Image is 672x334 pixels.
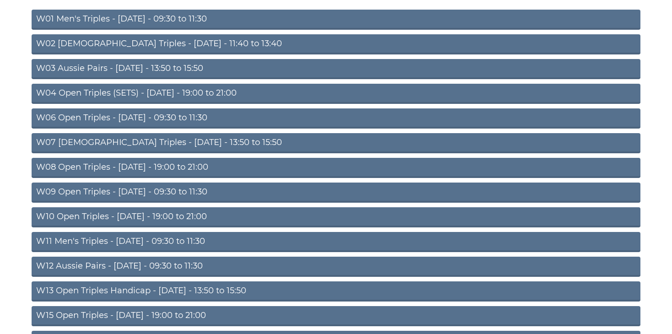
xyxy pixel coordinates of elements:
[32,306,640,326] a: W15 Open Triples - [DATE] - 19:00 to 21:00
[32,257,640,277] a: W12 Aussie Pairs - [DATE] - 09:30 to 11:30
[32,133,640,153] a: W07 [DEMOGRAPHIC_DATA] Triples - [DATE] - 13:50 to 15:50
[32,207,640,227] a: W10 Open Triples - [DATE] - 19:00 to 21:00
[32,232,640,252] a: W11 Men's Triples - [DATE] - 09:30 to 11:30
[32,10,640,30] a: W01 Men's Triples - [DATE] - 09:30 to 11:30
[32,108,640,129] a: W06 Open Triples - [DATE] - 09:30 to 11:30
[32,183,640,203] a: W09 Open Triples - [DATE] - 09:30 to 11:30
[32,59,640,79] a: W03 Aussie Pairs - [DATE] - 13:50 to 15:50
[32,158,640,178] a: W08 Open Triples - [DATE] - 19:00 to 21:00
[32,34,640,54] a: W02 [DEMOGRAPHIC_DATA] Triples - [DATE] - 11:40 to 13:40
[32,281,640,302] a: W13 Open Triples Handicap - [DATE] - 13:50 to 15:50
[32,84,640,104] a: W04 Open Triples (SETS) - [DATE] - 19:00 to 21:00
